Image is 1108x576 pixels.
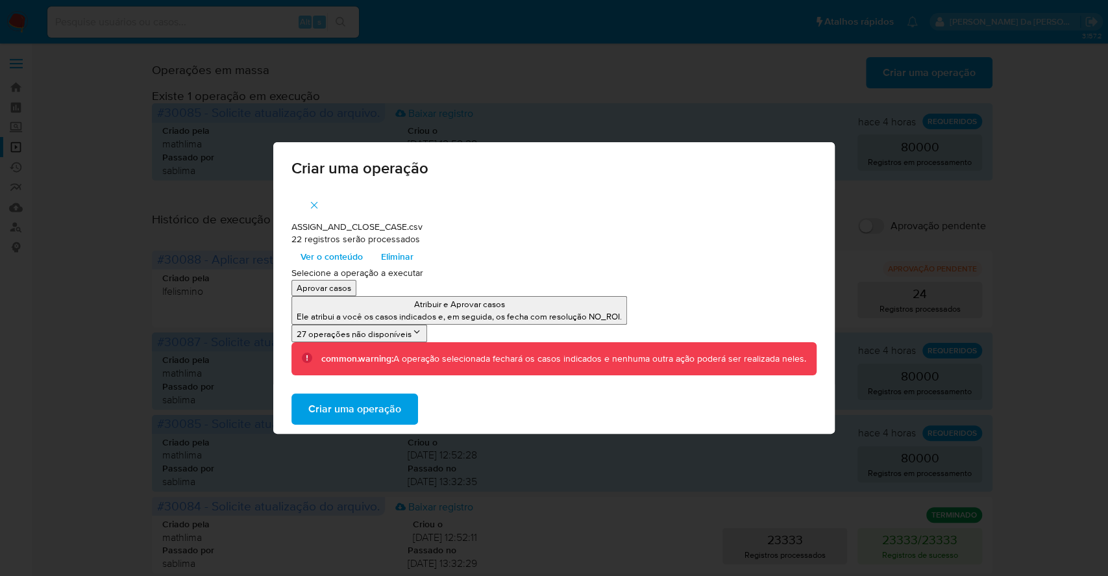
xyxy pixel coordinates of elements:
[372,246,423,267] button: Eliminar
[321,352,393,365] b: common.warning:
[291,233,817,246] p: 22 registros serão processados
[291,246,372,267] button: Ver o conteúdo
[297,298,622,310] p: Atribuir e Aprovar casos
[291,267,817,280] p: Selecione a operação a executar
[291,394,418,425] button: Criar uma operação
[301,247,363,266] span: Ver o conteúdo
[291,280,356,296] button: Aprovar casos
[308,395,401,423] span: Criar uma operação
[297,310,622,323] p: Ele atribui a você os casos indicados e, em seguida, os fecha com resolução NO_ROI.
[291,221,817,234] p: ASSIGN_AND_CLOSE_CASE.csv
[291,296,627,325] button: Atribuir e Aprovar casosEle atribui a você os casos indicados e, em seguida, os fecha com resoluç...
[291,325,427,342] button: 27 operações não disponíveis
[381,247,413,266] span: Eliminar
[297,282,351,294] p: Aprovar casos
[291,160,817,176] span: Criar uma operação
[321,353,806,366] div: A operação selecionada fechará os casos indicados e nenhuma outra ação poderá ser realizada neles.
